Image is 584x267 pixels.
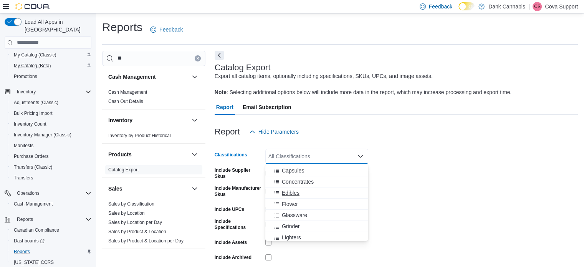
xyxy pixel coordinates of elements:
[108,73,156,81] h3: Cash Management
[14,132,71,138] span: Inventory Manager (Classic)
[14,63,51,69] span: My Catalog (Beta)
[282,178,314,186] span: Concentrates
[15,3,50,10] img: Cova
[215,72,512,96] div: Export all catalog items, optionally including specifications, SKUs, UPCs, and image assets. : Se...
[215,254,251,260] label: Include Archived
[11,152,52,161] a: Purchase Orders
[108,229,166,235] span: Sales by Product & Location
[108,99,143,104] a: Cash Out Details
[11,173,36,182] a: Transfers
[11,226,91,235] span: Canadian Compliance
[8,119,94,129] button: Inventory Count
[108,229,166,234] a: Sales by Product & Location
[14,153,49,159] span: Purchase Orders
[108,201,154,207] a: Sales by Classification
[190,116,199,125] button: Inventory
[14,110,53,116] span: Bulk Pricing Import
[282,234,301,241] span: Lighters
[2,86,94,97] button: Inventory
[215,206,244,212] label: Include UPCs
[545,2,578,11] p: Cova Support
[108,167,139,173] span: Catalog Export
[265,187,368,199] button: Edibles
[282,167,304,174] span: Capsules
[108,98,143,104] span: Cash Out Details
[147,22,186,37] a: Feedback
[243,100,291,115] span: Email Subscription
[8,129,94,140] button: Inventory Manager (Classic)
[14,238,45,244] span: Dashboards
[11,50,60,60] a: My Catalog (Classic)
[246,124,302,139] button: Hide Parameters
[108,133,171,138] a: Inventory by Product Historical
[14,143,33,149] span: Manifests
[108,167,139,172] a: Catalog Export
[14,73,37,80] span: Promotions
[14,259,54,265] span: [US_STATE] CCRS
[282,222,300,230] span: Grinder
[429,3,452,10] span: Feedback
[14,215,36,224] button: Reports
[14,175,33,181] span: Transfers
[11,141,36,150] a: Manifests
[102,165,205,177] div: Products
[11,199,56,209] a: Cash Management
[458,10,459,11] span: Dark Mode
[14,201,53,207] span: Cash Management
[8,50,94,60] button: My Catalog (Classic)
[11,130,91,139] span: Inventory Manager (Classic)
[108,116,189,124] button: Inventory
[14,164,52,170] span: Transfers (Classic)
[11,173,91,182] span: Transfers
[14,249,30,255] span: Reports
[8,140,94,151] button: Manifests
[11,247,33,256] a: Reports
[215,127,240,136] h3: Report
[11,61,54,70] a: My Catalog (Beta)
[2,214,94,225] button: Reports
[108,185,122,192] h3: Sales
[108,219,162,226] span: Sales by Location per Day
[8,151,94,162] button: Purchase Orders
[11,199,91,209] span: Cash Management
[8,235,94,246] a: Dashboards
[8,199,94,209] button: Cash Management
[8,108,94,119] button: Bulk Pricing Import
[265,165,368,176] button: Capsules
[11,109,56,118] a: Bulk Pricing Import
[102,88,205,109] div: Cash Management
[11,236,91,245] span: Dashboards
[159,26,183,33] span: Feedback
[11,163,55,172] a: Transfers (Classic)
[11,109,91,118] span: Bulk Pricing Import
[14,87,39,96] button: Inventory
[11,72,91,81] span: Promotions
[458,2,475,10] input: Dark Mode
[108,238,184,244] span: Sales by Product & Location per Day
[8,246,94,257] button: Reports
[17,89,36,95] span: Inventory
[11,119,50,129] a: Inventory Count
[108,238,184,244] a: Sales by Product & Location per Day
[11,50,91,60] span: My Catalog (Classic)
[11,98,91,107] span: Adjustments (Classic)
[11,236,48,245] a: Dashboards
[108,90,147,95] a: Cash Management
[11,247,91,256] span: Reports
[215,239,247,245] label: Include Assets
[2,188,94,199] button: Operations
[11,72,40,81] a: Promotions
[108,211,145,216] a: Sales by Location
[11,141,91,150] span: Manifests
[215,167,262,179] label: Include Supplier Skus
[14,121,46,127] span: Inventory Count
[11,163,91,172] span: Transfers (Classic)
[108,201,154,207] span: Sales by Classification
[14,227,59,233] span: Canadian Compliance
[11,226,62,235] a: Canadian Compliance
[215,51,224,60] button: Next
[14,189,91,198] span: Operations
[215,218,262,231] label: Include Specifications
[102,20,142,35] h1: Reports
